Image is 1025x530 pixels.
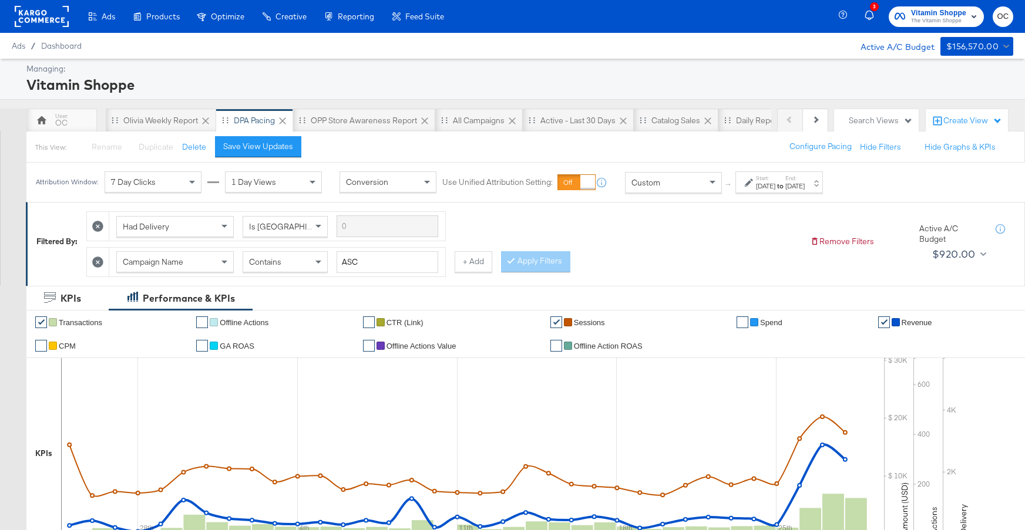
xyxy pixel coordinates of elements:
[946,39,999,54] div: $156,570.00
[529,117,535,123] div: Drag to reorder tab
[441,117,448,123] div: Drag to reorder tab
[196,316,208,328] a: ✔
[146,12,180,21] span: Products
[234,115,275,126] div: DPA Pacing
[902,318,932,327] span: Revenue
[182,141,206,153] button: Delete
[35,340,47,352] a: ✔
[756,182,775,191] div: [DATE]
[405,12,444,21] span: Feed Suite
[932,245,976,263] div: $920.00
[878,316,890,328] a: ✔
[346,177,388,188] span: Conversion
[943,115,1002,127] div: Create View
[724,117,731,123] div: Drag to reorder tab
[785,182,805,191] div: [DATE]
[574,318,605,327] span: Sessions
[61,292,81,305] div: KPIs
[35,143,66,152] div: This View:
[631,177,660,188] span: Custom
[220,342,254,350] span: GA ROAS
[102,12,115,21] span: Ads
[123,256,183,267] span: Campaign Name
[925,141,996,153] button: Hide Graphs & KPIs
[211,12,244,21] span: Optimize
[338,12,374,21] span: Reporting
[911,7,966,19] span: Vitamin Shoppe
[737,316,748,328] a: ✔
[337,215,438,237] input: Enter a search term
[927,245,989,264] button: $920.00
[756,174,775,182] label: Start:
[781,136,860,157] button: Configure Pacing
[455,251,492,272] button: + Add
[860,141,901,153] button: Hide Filters
[889,6,984,27] button: Vitamin ShoppeThe Vitamin Shoppe
[111,177,156,188] span: 7 Day Clicks
[139,141,173,152] span: Duplicate
[550,316,562,328] a: ✔
[870,2,879,11] div: 3
[143,292,235,305] div: Performance & KPIs
[337,251,438,273] input: Enter a search term
[123,115,198,126] div: Olivia Weekly Report
[222,117,228,123] div: Drag to reorder tab
[363,316,375,328] a: ✔
[35,316,47,328] a: ✔
[231,177,276,188] span: 1 Day Views
[848,37,935,55] div: Active A/C Budget
[112,117,118,123] div: Drag to reorder tab
[249,221,339,232] span: Is [GEOGRAPHIC_DATA]
[92,141,122,152] span: Rename
[723,183,734,187] span: ↑
[919,223,984,245] div: Active A/C Budget
[387,342,456,350] span: Offline Actions Value
[540,115,616,126] div: Active - Last 30 Days
[35,178,99,187] div: Attribution Window:
[387,318,424,327] span: CTR (Link)
[215,136,301,157] button: Save View Updates
[453,115,505,126] div: All Campaigns
[775,182,785,191] strong: to
[223,141,293,152] div: Save View Updates
[760,318,782,327] span: Spend
[25,41,41,50] span: /
[640,117,646,123] div: Drag to reorder tab
[275,12,307,21] span: Creative
[311,115,417,126] div: OPP Store Awareness Report
[911,16,966,26] span: The Vitamin Shoppe
[41,41,82,50] a: Dashboard
[810,236,874,247] button: Remove Filters
[123,221,169,232] span: Had Delivery
[35,448,52,459] div: KPIs
[997,10,1009,23] span: OC
[220,318,268,327] span: Offline Actions
[59,342,76,350] span: CPM
[849,115,913,126] div: Search Views
[36,236,78,247] div: Filtered By:
[736,115,780,126] div: Daily Report
[651,115,700,126] div: Catalog Sales
[550,340,562,352] a: ✔
[55,117,68,129] div: OC
[363,340,375,352] a: ✔
[299,117,305,123] div: Drag to reorder tab
[863,5,883,28] button: 3
[993,6,1013,27] button: OC
[249,256,281,267] span: Contains
[12,41,25,50] span: Ads
[59,318,102,327] span: Transactions
[785,174,805,182] label: End:
[196,340,208,352] a: ✔
[26,63,1010,75] div: Managing:
[442,177,553,188] label: Use Unified Attribution Setting:
[940,37,1013,56] button: $156,570.00
[574,342,643,350] span: Offline Action ROAS
[26,75,1010,94] div: Vitamin Shoppe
